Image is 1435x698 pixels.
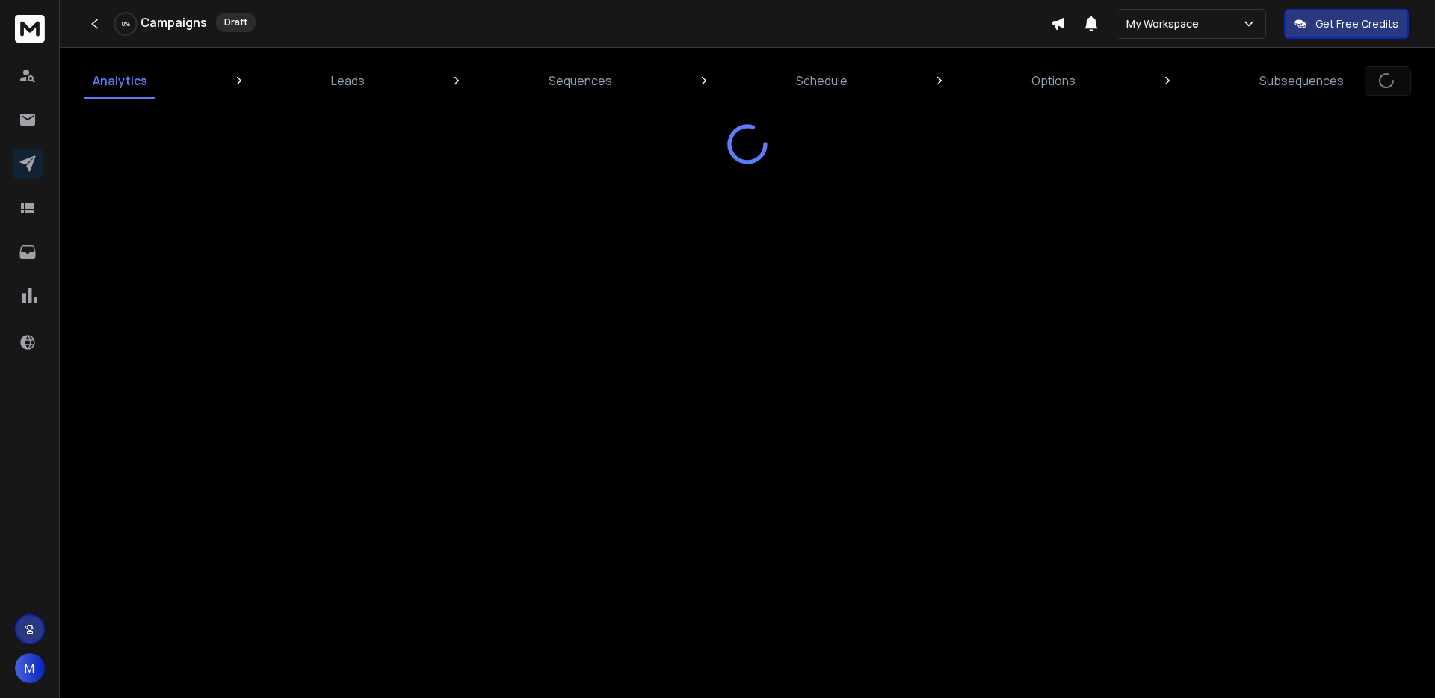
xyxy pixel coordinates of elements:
[122,19,130,28] p: 0 %
[216,13,256,32] div: Draft
[549,72,612,90] p: Sequences
[141,13,207,31] h1: Campaigns
[1259,72,1344,90] p: Subsequences
[1126,16,1205,31] p: My Workspace
[1022,63,1084,99] a: Options
[331,72,365,90] p: Leads
[787,63,857,99] a: Schedule
[796,72,848,90] p: Schedule
[84,63,156,99] a: Analytics
[1284,9,1409,39] button: Get Free Credits
[1250,63,1353,99] a: Subsequences
[1315,16,1398,31] p: Get Free Credits
[322,63,374,99] a: Leads
[93,72,147,90] p: Analytics
[15,653,45,683] button: M
[1031,72,1076,90] p: Options
[540,63,621,99] a: Sequences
